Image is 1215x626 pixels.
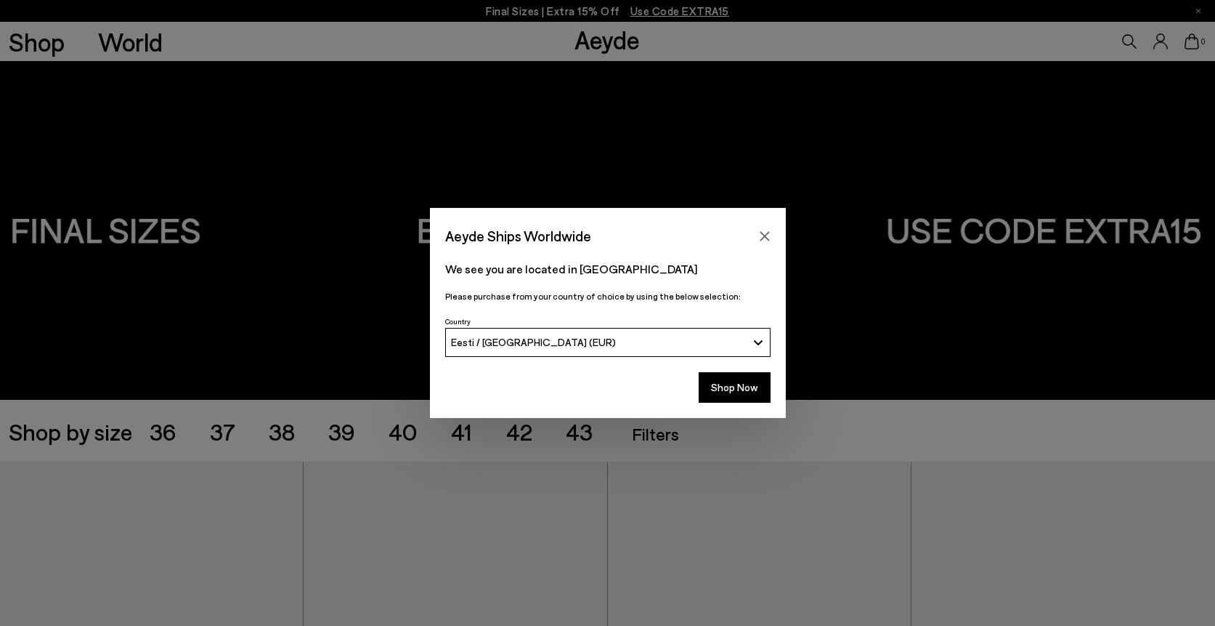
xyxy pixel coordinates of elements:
[699,372,771,403] button: Shop Now
[445,289,771,303] p: Please purchase from your country of choice by using the below selection:
[754,225,776,247] button: Close
[445,317,471,326] span: Country
[451,336,616,348] span: Eesti / [GEOGRAPHIC_DATA] (EUR)
[445,223,591,249] span: Aeyde Ships Worldwide
[445,260,771,278] p: We see you are located in [GEOGRAPHIC_DATA]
